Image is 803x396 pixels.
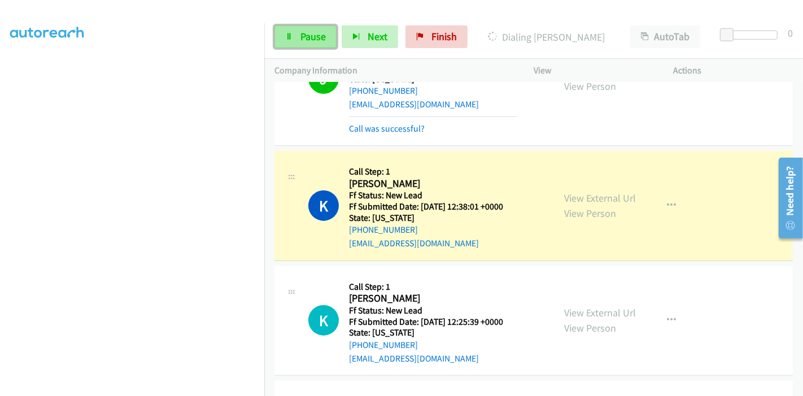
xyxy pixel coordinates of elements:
[349,201,517,212] h5: Ff Submitted Date: [DATE] 12:38:01 +0000
[564,192,636,204] a: View External Url
[300,30,326,43] span: Pause
[726,31,778,40] div: Delay between calls (in seconds)
[349,340,418,350] a: [PHONE_NUMBER]
[564,207,616,220] a: View Person
[274,25,337,48] a: Pause
[342,25,398,48] button: Next
[771,153,803,243] iframe: Resource Center
[349,224,418,235] a: [PHONE_NUMBER]
[349,316,503,328] h5: Ff Submitted Date: [DATE] 12:25:39 +0000
[308,305,339,336] h1: K
[630,25,700,48] button: AutoTab
[274,64,513,77] p: Company Information
[349,85,418,96] a: [PHONE_NUMBER]
[349,190,517,201] h5: Ff Status: New Lead
[349,123,425,134] a: Call was successful?
[349,99,479,110] a: [EMAIL_ADDRESS][DOMAIN_NAME]
[674,64,793,77] p: Actions
[564,306,636,319] a: View External Url
[349,212,517,224] h5: State: [US_STATE]
[534,64,653,77] p: View
[349,177,517,190] h2: [PERSON_NAME]
[349,327,503,338] h5: State: [US_STATE]
[405,25,468,48] a: Finish
[788,25,793,41] div: 0
[349,281,503,293] h5: Call Step: 1
[349,238,479,249] a: [EMAIL_ADDRESS][DOMAIN_NAME]
[349,353,479,364] a: [EMAIL_ADDRESS][DOMAIN_NAME]
[349,292,503,305] h2: [PERSON_NAME]
[349,166,517,177] h5: Call Step: 1
[564,80,616,93] a: View Person
[431,30,457,43] span: Finish
[308,305,339,336] div: The call is yet to be attempted
[349,305,503,316] h5: Ff Status: New Lead
[308,190,339,221] h1: K
[564,321,616,334] a: View Person
[368,30,387,43] span: Next
[483,29,610,45] p: Dialing [PERSON_NAME]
